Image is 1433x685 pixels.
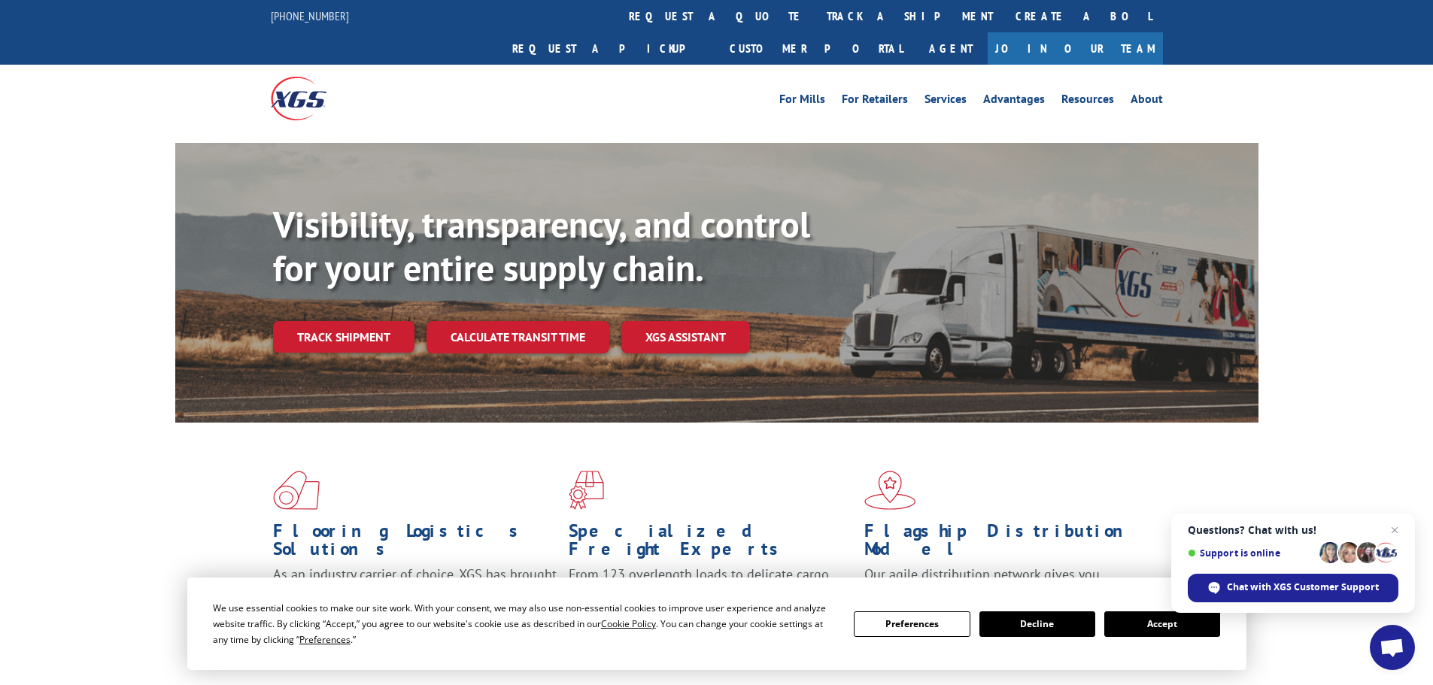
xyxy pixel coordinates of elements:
a: For Retailers [842,93,908,110]
h1: Flooring Logistics Solutions [273,522,557,565]
div: Cookie Consent Prompt [187,577,1246,670]
span: Chat with XGS Customer Support [1227,580,1379,594]
img: xgs-icon-flagship-distribution-model-red [864,471,916,510]
h1: Flagship Distribution Model [864,522,1149,565]
a: Join Our Team [988,32,1163,65]
span: Preferences [299,633,351,646]
img: xgs-icon-focused-on-flooring-red [569,471,604,510]
span: Cookie Policy [601,617,656,630]
a: Resources [1061,93,1114,110]
span: As an industry carrier of choice, XGS has brought innovation and dedication to flooring logistics... [273,565,557,619]
span: Support is online [1188,547,1314,559]
a: Customer Portal [718,32,914,65]
span: Chat with XGS Customer Support [1188,574,1398,602]
a: XGS ASSISTANT [621,321,750,353]
img: xgs-icon-total-supply-chain-intelligence-red [273,471,320,510]
a: Track shipment [273,321,414,353]
a: Calculate transit time [427,321,609,353]
a: Agent [914,32,988,65]
a: About [1131,93,1163,110]
a: For Mills [779,93,825,110]
button: Decline [979,611,1095,637]
b: Visibility, transparency, and control for your entire supply chain. [273,201,810,291]
a: Open chat [1370,625,1415,670]
a: Services [924,93,967,110]
span: Questions? Chat with us! [1188,524,1398,536]
h1: Specialized Freight Experts [569,522,853,565]
span: Our agile distribution network gives you nationwide inventory management on demand. [864,565,1141,601]
button: Preferences [854,611,970,637]
button: Accept [1104,611,1220,637]
a: Request a pickup [501,32,718,65]
a: Advantages [983,93,1045,110]
p: From 123 overlength loads to delicate cargo, our experienced staff knows the best way to move you... [569,565,853,632]
div: We use essential cookies to make our site work. With your consent, we may also use non-essential ... [213,600,836,647]
a: [PHONE_NUMBER] [271,8,349,23]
